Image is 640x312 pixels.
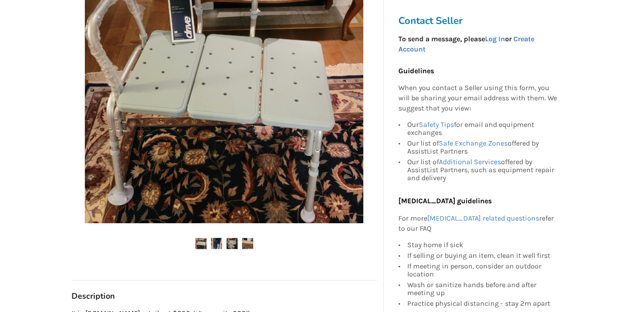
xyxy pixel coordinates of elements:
img: drive bariatric transfer bench'heavy duty-new95-tub transfer bench-bathroom safety-port moody-ass... [242,238,253,249]
div: Our list of offered by AssistList Partners, such as equipment repair and delivery [407,157,557,182]
h3: Description [72,291,377,301]
b: Guidelines [398,67,433,75]
img: drive bariatric transfer bench'heavy duty-new95-tub transfer bench-bathroom safety-port moody-ass... [211,238,222,249]
a: [MEDICAL_DATA] related questions [427,214,539,222]
b: [MEDICAL_DATA] guidelines [398,197,491,205]
a: Additional Services [438,158,501,166]
div: Practice physical distancing - stay 2m apart [407,298,557,309]
div: If selling or buying an item, clean it well first [407,250,557,261]
div: Wash or sanitize hands before and after meeting up [407,280,557,298]
h3: Contact Seller [398,15,561,27]
a: Log In [485,35,505,43]
img: drive bariatric transfer bench'heavy duty-new95-tub transfer bench-bathroom safety-port moody-ass... [227,238,238,249]
p: For more refer to our FAQ [398,213,557,234]
div: Our list of offered by AssistList Partners [407,138,557,157]
strong: To send a message, please or [398,35,534,53]
div: Stay home if sick [407,241,557,250]
a: Safety Tips [418,120,453,129]
p: When you contact a Seller using this form, you will be sharing your email address with them. We s... [398,83,557,114]
div: Our for email and equipment exchanges [407,121,557,138]
a: Safe Exchange Zones [438,139,507,147]
div: If meeting in person, consider an outdoor location [407,261,557,280]
img: drive bariatric transfer bench'heavy duty-new95-tub transfer bench-bathroom safety-port moody-ass... [195,238,207,249]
